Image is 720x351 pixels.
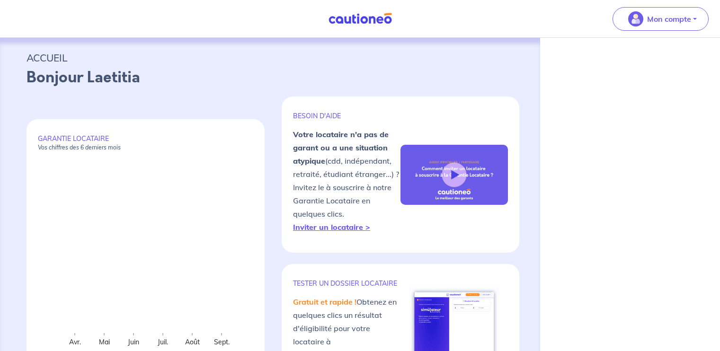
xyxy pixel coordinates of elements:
text: Juil. [157,338,168,346]
strong: Votre locataire n'a pas de garant ou a une situation atypique [293,130,389,166]
button: illu_account_valid_menu.svgMon compte [613,7,709,31]
img: Cautioneo [325,13,396,25]
p: Bonjour Laetitia [27,66,514,89]
p: Mon compte [647,13,691,25]
p: (cdd, indépendant, retraité, étudiant étranger...) ? Invitez le à souscrire à notre Garantie Loca... [293,128,400,234]
img: video-gli-new-none.jpg [400,145,508,205]
p: ACCUEIL [27,49,514,66]
a: Inviter un locataire > [293,222,370,232]
text: Août [185,338,200,346]
em: Vos chiffres des 6 derniers mois [38,144,121,151]
text: Avr. [69,338,81,346]
p: GARANTIE LOCATAIRE [38,134,253,151]
text: Sept. [214,338,230,346]
text: Juin [127,338,139,346]
text: Mai [99,338,110,346]
p: BESOIN D'AIDE [293,112,400,120]
p: TESTER un dossier locataire [293,279,400,288]
img: illu_account_valid_menu.svg [628,11,643,26]
em: Gratuit et rapide ! [293,297,356,307]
